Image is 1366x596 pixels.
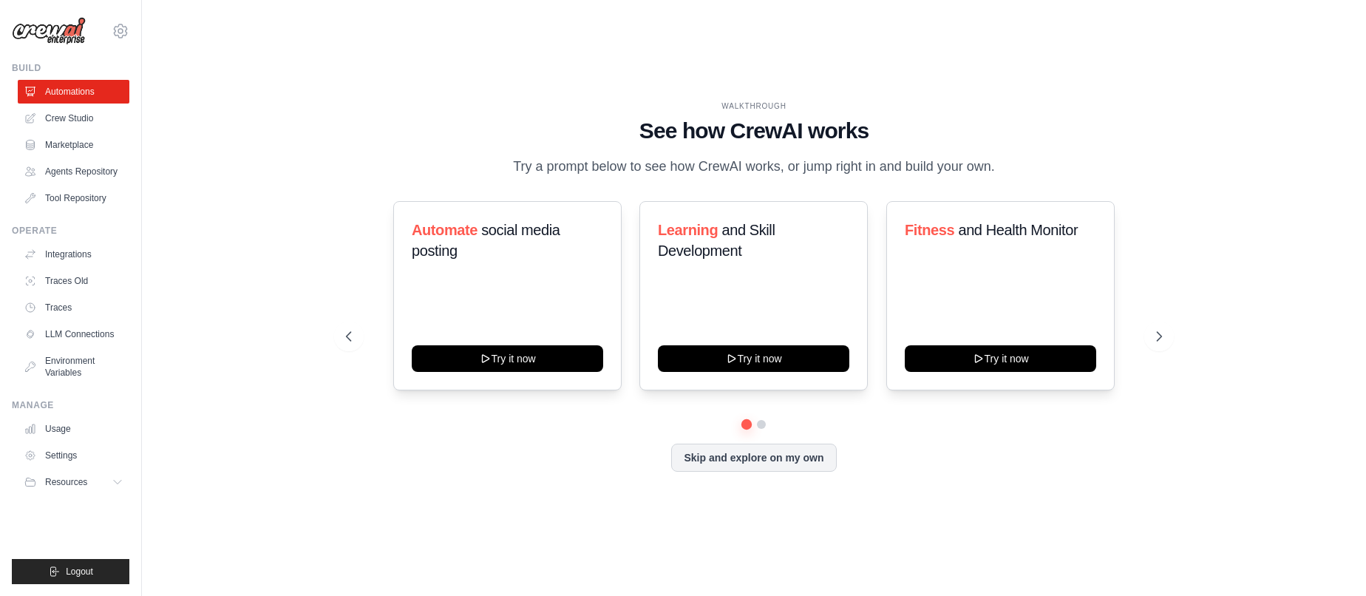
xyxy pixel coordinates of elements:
[12,225,129,237] div: Operate
[18,470,129,494] button: Resources
[346,101,1162,112] div: WALKTHROUGH
[905,222,954,238] span: Fitness
[18,417,129,441] a: Usage
[346,118,1162,144] h1: See how CrewAI works
[18,269,129,293] a: Traces Old
[506,156,1002,177] p: Try a prompt below to see how CrewAI works, or jump right in and build your own.
[18,80,129,104] a: Automations
[12,559,129,584] button: Logout
[18,243,129,266] a: Integrations
[18,186,129,210] a: Tool Repository
[18,106,129,130] a: Crew Studio
[658,222,718,238] span: Learning
[18,349,129,385] a: Environment Variables
[12,399,129,411] div: Manage
[18,322,129,346] a: LLM Connections
[66,566,93,578] span: Logout
[412,345,603,372] button: Try it now
[958,222,1078,238] span: and Health Monitor
[18,296,129,319] a: Traces
[45,476,87,488] span: Resources
[658,345,849,372] button: Try it now
[12,17,86,45] img: Logo
[12,62,129,74] div: Build
[18,133,129,157] a: Marketplace
[412,222,478,238] span: Automate
[412,222,560,259] span: social media posting
[671,444,836,472] button: Skip and explore on my own
[18,444,129,467] a: Settings
[18,160,129,183] a: Agents Repository
[905,345,1096,372] button: Try it now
